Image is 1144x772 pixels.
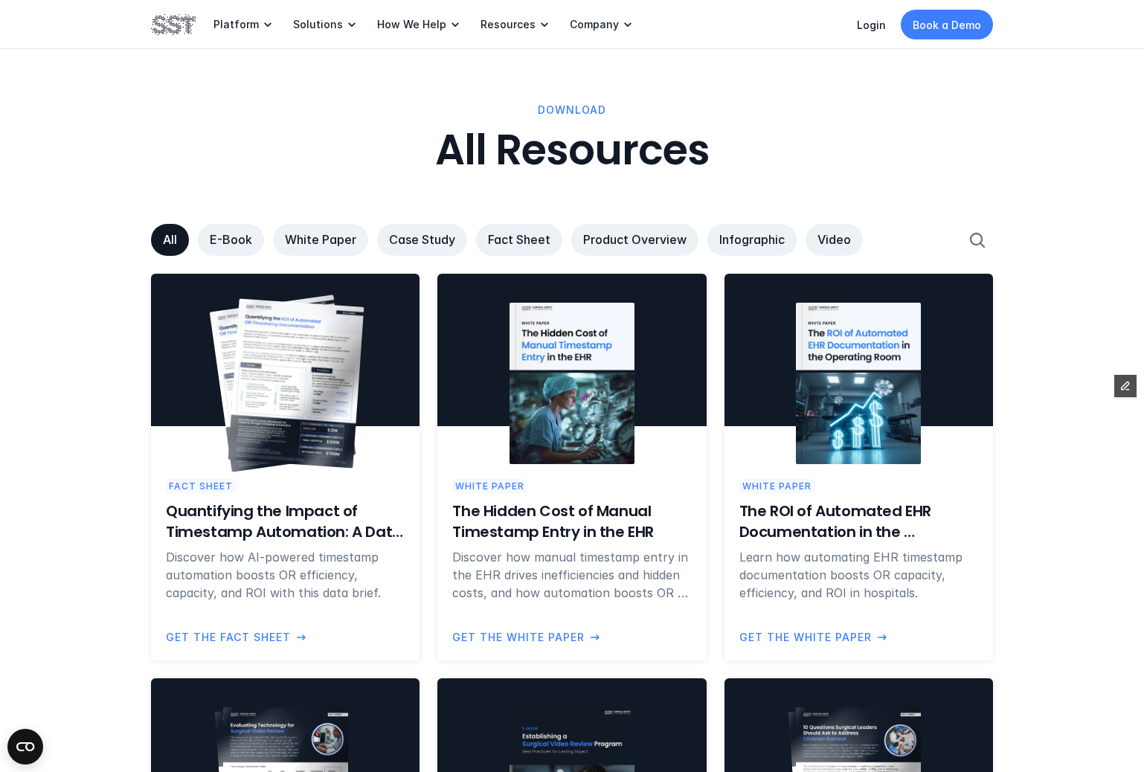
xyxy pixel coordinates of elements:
p: Fact Sheet [169,479,233,493]
p: White Paper [285,232,356,248]
p: Book a Demo [913,17,981,33]
p: Resources [481,18,536,31]
p: Get the White Paper [739,628,872,645]
h2: All Resources [435,126,710,176]
p: White Paper [455,479,524,493]
p: Fact Sheet [488,232,550,248]
p: Discover how AI-powered timestamp automation boosts OR efficiency, capacity, and ROI with this da... [166,548,405,602]
p: Product Overview [583,232,687,248]
img: SST logo [151,12,196,37]
button: Edit Framer Content [1114,375,1137,397]
p: E-Book [210,232,252,248]
p: All [163,232,177,248]
a: Fact sheet cover imageFact sheet cover imageFact SheetQuantifying the Impact of Timestamp Automat... [151,274,420,660]
a: A medical professional on the computer with clocks in the backgroundWhite PaperThe Hidden Cost of... [437,274,706,660]
p: Infographic [719,232,785,248]
p: White Paper [742,479,812,493]
h6: Quantifying the Impact of Timestamp Automation: A Data Brief [166,501,405,542]
p: Platform [213,18,259,31]
h6: The Hidden Cost of Manual Timestamp Entry in the EHR [452,501,691,542]
p: How We Help [377,18,446,31]
a: Login [857,19,886,31]
p: Video [817,232,851,248]
button: Search Icon [961,224,993,256]
p: Discover how manual timestamp entry in the EHR drives inefficiencies and hidden costs, and how au... [452,548,691,602]
p: Learn how automating EHR timestamp documentation boosts OR capacity, efficiency, and ROI in hospi... [739,548,978,602]
img: Fact sheet cover image [228,298,364,468]
a: An opeating room with money signs in the foregroundWhite PaperThe ROI of Automated EHR Documentat... [724,274,993,660]
p: Solutions [293,18,343,31]
img: An opeating room with money signs in the foreground [796,303,921,464]
p: Company [570,18,619,31]
img: A medical professional on the computer with clocks in the background [510,303,634,464]
button: Open CMP widget [7,729,43,765]
p: download [538,102,606,118]
p: Get the White Paper [452,628,585,645]
a: Book a Demo [901,10,993,39]
p: Case Study [389,232,455,248]
p: Get the Fact Sheet [166,628,291,645]
h6: The ROI of Automated EHR Documentation in the [GEOGRAPHIC_DATA] [739,501,978,542]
